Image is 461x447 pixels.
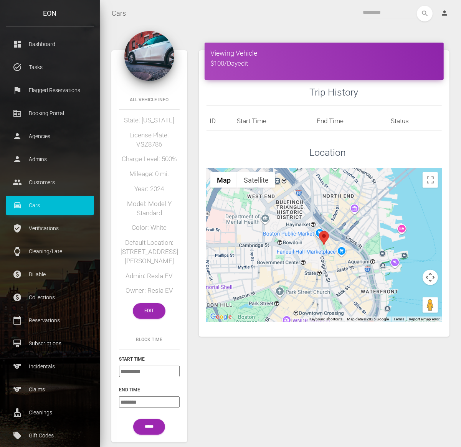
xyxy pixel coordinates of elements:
[210,172,237,188] button: Show street map
[119,131,180,149] h5: License Plate: VSZ8786
[423,297,438,313] button: Drag Pegman onto the map to open Street View
[6,35,94,54] a: dashboard Dashboard
[237,172,275,188] button: Show satellite imagery
[12,361,88,372] p: Incidentals
[6,104,94,123] a: corporate_fare Booking Portal
[234,112,314,130] th: Start Time
[12,407,88,418] p: Cleanings
[119,386,180,393] h6: End Time
[12,315,88,326] p: Reservations
[119,286,180,295] h5: Owner: Resla EV
[12,176,88,188] p: Customers
[12,38,88,50] p: Dashboard
[12,338,88,349] p: Subscriptions
[12,84,88,96] p: Flagged Reservations
[12,107,88,119] p: Booking Portal
[119,223,180,233] h5: Color: White
[6,196,94,215] a: drive_eta Cars
[210,48,438,58] h4: Viewing Vehicle
[133,303,165,319] a: Edit
[393,317,404,321] a: Terms (opens in new tab)
[417,6,433,21] button: search
[309,317,342,322] button: Keyboard shortcuts
[6,334,94,353] a: card_membership Subscriptions
[6,242,94,261] a: watch Cleaning/Late
[423,172,438,188] button: Toggle fullscreen view
[12,292,88,303] p: Collections
[388,112,442,130] th: Status
[12,269,88,280] p: Billable
[119,336,180,343] h6: Block Time
[12,61,88,73] p: Tasks
[124,31,174,81] img: 168.jpg
[119,116,180,125] h5: State: [US_STATE]
[208,312,234,322] img: Google
[6,403,94,422] a: cleaning_services Cleanings
[6,380,94,399] a: sports Claims
[208,312,234,322] a: Open this area in Google Maps (opens a new window)
[119,96,180,103] h6: All Vehicle Info
[6,127,94,146] a: person Agencies
[119,272,180,281] h5: Admin: Resla EV
[6,58,94,77] a: task_alt Tasks
[12,430,88,441] p: Gift Codes
[119,155,180,164] h5: Charge Level: 500%
[309,86,442,99] h3: Trip History
[347,317,389,321] span: Map data ©2025 Google
[12,223,88,234] p: Verifications
[210,59,438,68] h5: $100/Day
[12,384,88,395] p: Claims
[6,150,94,169] a: person Admins
[6,265,94,284] a: paid Billable
[6,173,94,192] a: people Customers
[119,170,180,179] h5: Mileage: 0 mi.
[12,153,88,165] p: Admins
[119,200,180,218] h5: Model: Model Y Standard
[6,288,94,307] a: paid Collections
[119,238,180,266] h5: Default Location: [STREET_ADDRESS][PERSON_NAME]
[441,9,448,17] i: person
[6,426,94,445] a: local_offer Gift Codes
[435,6,455,21] a: person
[6,219,94,238] a: verified_user Verifications
[207,112,234,130] th: ID
[12,130,88,142] p: Agencies
[6,81,94,100] a: flag Flagged Reservations
[119,185,180,194] h5: Year: 2024
[309,146,442,159] h3: Location
[423,270,438,285] button: Map camera controls
[409,317,440,321] a: Report a map error
[6,357,94,376] a: sports Incidentals
[12,246,88,257] p: Cleaning/Late
[119,356,180,363] h6: Start Time
[12,200,88,211] p: Cars
[112,4,126,23] a: Cars
[314,112,388,130] th: End Time
[238,59,248,67] a: edit
[6,311,94,330] a: calendar_today Reservations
